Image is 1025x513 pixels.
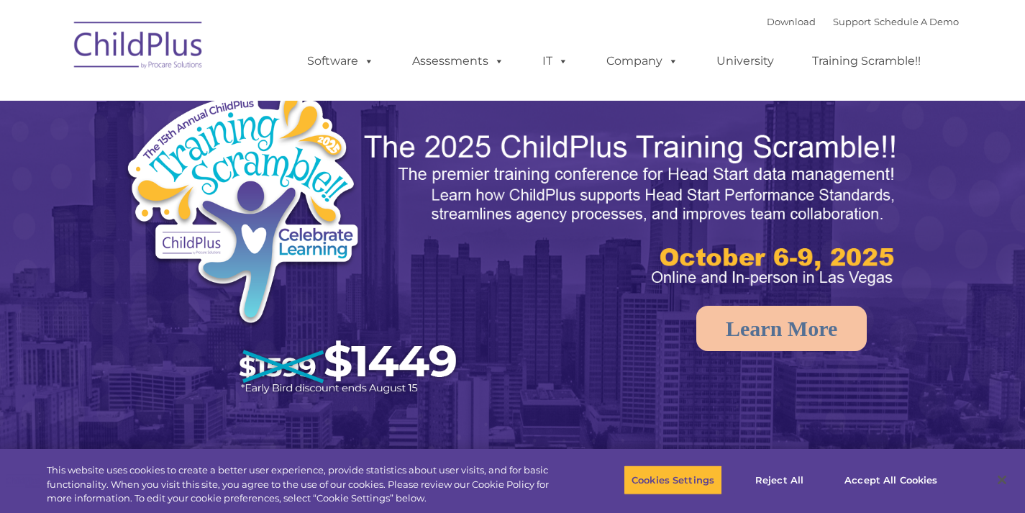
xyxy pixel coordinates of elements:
button: Accept All Cookies [837,465,945,495]
a: Software [293,47,388,76]
a: Training Scramble!! [798,47,935,76]
span: Last name [200,95,244,106]
font: | [767,16,959,27]
a: Assessments [398,47,519,76]
a: Company [592,47,693,76]
a: Support [833,16,871,27]
span: Phone number [200,154,261,165]
img: ChildPlus by Procare Solutions [67,12,211,83]
a: Learn More [696,306,867,351]
button: Reject All [734,465,824,495]
button: Cookies Settings [624,465,722,495]
div: This website uses cookies to create a better user experience, provide statistics about user visit... [47,463,564,506]
a: Schedule A Demo [874,16,959,27]
a: Download [767,16,816,27]
button: Close [986,464,1018,496]
a: University [702,47,788,76]
a: IT [528,47,583,76]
